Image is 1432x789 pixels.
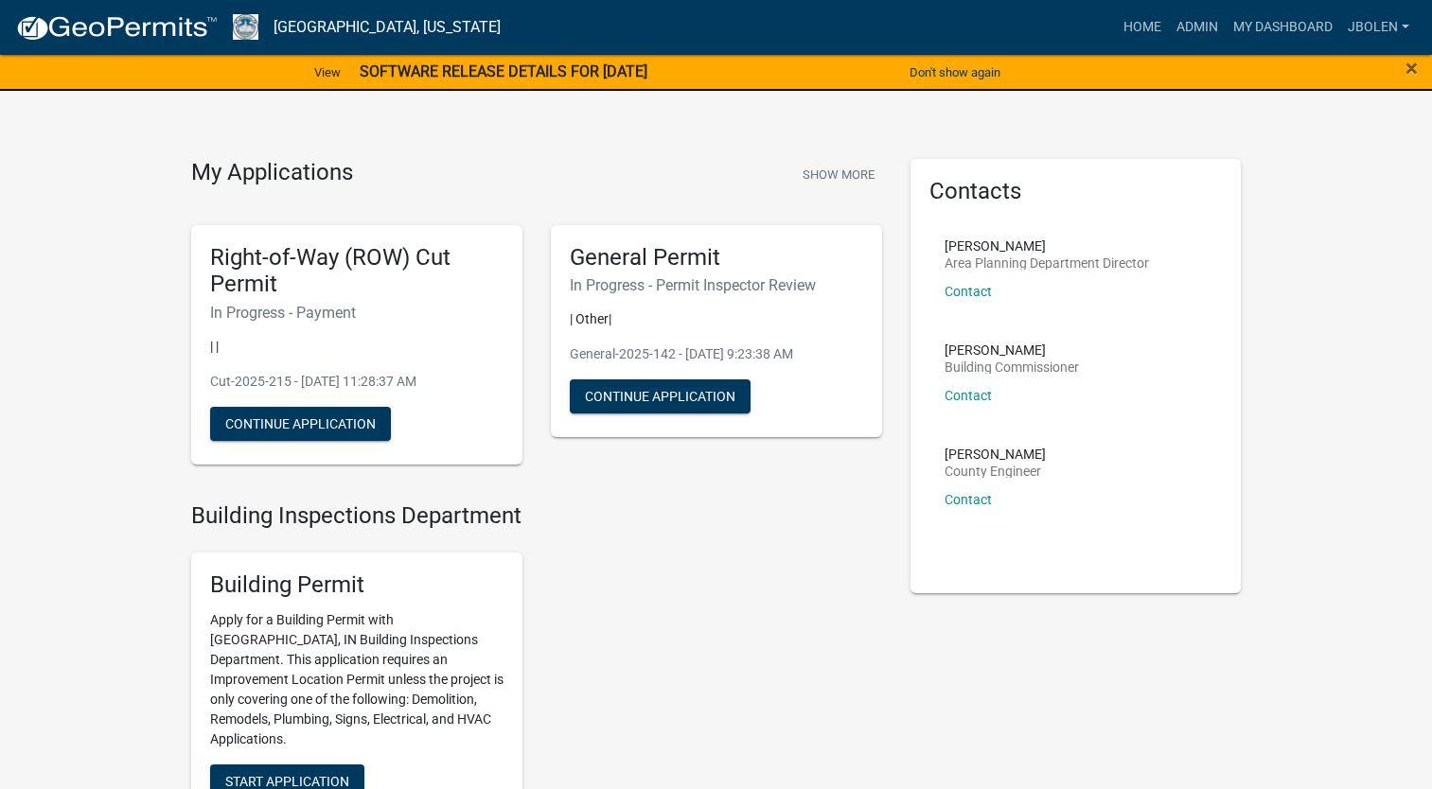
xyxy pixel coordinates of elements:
a: Contact [945,492,992,507]
p: [PERSON_NAME] [945,447,1046,461]
p: | | [210,337,504,357]
h4: My Applications [191,159,353,187]
h4: Building Inspections Department [191,502,882,530]
img: Vigo County, Indiana [233,14,258,40]
p: General-2025-142 - [DATE] 9:23:38 AM [570,344,863,364]
a: My Dashboard [1226,9,1340,45]
p: Apply for a Building Permit with [GEOGRAPHIC_DATA], IN Building Inspections Department. This appl... [210,610,504,749]
p: Area Planning Department Director [945,256,1149,270]
a: Contact [945,388,992,403]
p: | Other| [570,309,863,329]
a: jbolen [1340,9,1417,45]
a: Admin [1169,9,1226,45]
h5: Contacts [929,178,1223,205]
span: × [1405,55,1418,81]
p: Building Commissioner [945,360,1079,374]
h5: Right-of-Way (ROW) Cut Permit [210,244,504,299]
a: [GEOGRAPHIC_DATA], [US_STATE] [274,11,501,44]
h6: In Progress - Payment [210,304,504,322]
h6: In Progress - Permit Inspector Review [570,276,863,294]
h5: General Permit [570,244,863,272]
a: View [307,57,348,88]
p: County Engineer [945,465,1046,478]
button: Close [1405,57,1418,79]
button: Don't show again [902,57,1008,88]
strong: SOFTWARE RELEASE DETAILS FOR [DATE] [360,62,647,80]
p: [PERSON_NAME] [945,239,1149,253]
span: Start Application [225,773,349,788]
button: Show More [795,159,882,190]
p: Cut-2025-215 - [DATE] 11:28:37 AM [210,372,504,392]
a: Contact [945,284,992,299]
button: Continue Application [570,379,751,413]
h5: Building Permit [210,571,504,599]
p: [PERSON_NAME] [945,343,1079,357]
a: Home [1116,9,1169,45]
button: Continue Application [210,407,391,441]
